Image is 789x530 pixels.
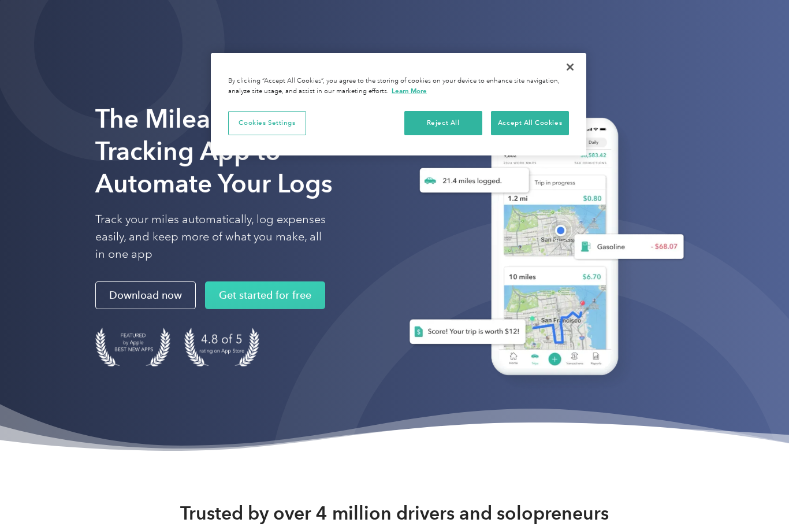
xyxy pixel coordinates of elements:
[180,502,609,525] strong: Trusted by over 4 million drivers and solopreneurs
[228,76,569,97] div: By clicking “Accept All Cookies”, you agree to the storing of cookies on your device to enhance s...
[391,106,693,392] img: Everlance, mileage tracker app, expense tracking app
[228,111,306,135] button: Cookies Settings
[491,111,569,135] button: Accept All Cookies
[211,53,586,155] div: Cookie banner
[95,211,326,263] p: Track your miles automatically, log expenses easily, and keep more of what you make, all in one app
[95,281,196,309] a: Download now
[184,328,259,366] img: 4.9 out of 5 stars on the app store
[404,111,482,135] button: Reject All
[205,281,325,309] a: Get started for free
[557,54,583,80] button: Close
[392,87,427,95] a: More information about your privacy, opens in a new tab
[211,53,586,155] div: Privacy
[95,328,170,366] img: Badge for Featured by Apple Best New Apps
